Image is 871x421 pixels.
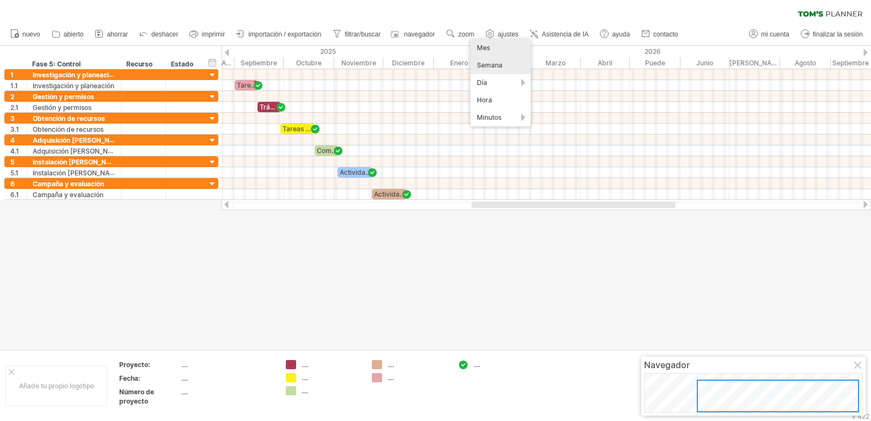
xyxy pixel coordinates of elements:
font: .... [302,361,308,369]
a: ajustes [483,27,522,41]
font: contacto [653,30,678,38]
a: imprimir [187,27,228,41]
font: Noviembre [341,59,376,67]
font: 6 [10,180,15,188]
font: navegador [404,30,435,38]
font: importación / exportación [248,30,321,38]
a: zoom [444,27,477,41]
font: .... [181,388,188,396]
font: .... [388,374,394,382]
font: 5.1 [10,169,19,177]
font: Actividad práctica/ejecución del proyecto [340,168,470,176]
font: Hora [477,96,492,104]
font: Actividad final, seguimiento y evaluación [374,190,500,198]
font: 3.1 [10,125,19,133]
font: 1.1 [10,82,18,90]
font: ajustes [498,30,518,38]
font: imprimir [201,30,225,38]
font: Añade tu propio logotipo [19,382,94,390]
font: Diciembre [392,59,425,67]
font: Mes [477,44,490,52]
font: Gestión y permisos [33,93,94,101]
a: navegador [389,27,438,41]
font: Enero [450,59,468,67]
font: Día [477,78,487,87]
a: ayuda [597,27,633,41]
font: Semana [477,61,502,69]
a: nuevo [8,27,44,41]
a: mi cuenta [746,27,793,41]
div: Noviembre de 2025 [334,57,383,69]
font: Fecha: [119,374,140,382]
div: Julio de 2026 [729,57,780,69]
font: 2.1 [10,103,19,112]
a: filtrar/buscar [330,27,384,41]
font: Asistencia de IA [542,30,588,38]
font: ahorrar [107,30,128,38]
a: contacto [639,27,681,41]
font: .... [181,374,188,382]
a: finalizar la sesión [798,27,866,41]
a: ahorrar [92,27,131,41]
font: .... [302,387,308,395]
font: abierto [64,30,84,38]
font: Abril [598,59,612,67]
div: Junio ​​de 2026 [680,57,729,69]
font: Octubre [296,59,322,67]
font: 6.1 [10,191,19,199]
font: Investigación y planeación [33,82,114,90]
font: Trámites y coordinación administrativa [260,103,381,111]
font: finalizar la sesión [813,30,863,38]
font: Septiembre [832,59,869,67]
font: 1 [10,71,14,79]
font: Agosto [222,59,243,67]
font: Proyecto: [119,361,150,369]
div: Octubre de 2025 [284,57,334,69]
div: Septiembre de 2025 [235,57,284,69]
font: .... [474,361,480,369]
a: importación / exportación [234,27,324,41]
font: 4 [10,136,15,144]
font: Obtención de recursos [33,114,105,123]
font: Campaña y evaluación [33,191,103,199]
font: Recurso [126,60,152,68]
font: deshacer [151,30,178,38]
font: Compras específicas, un hito importante [317,147,441,155]
font: Puede [645,59,665,67]
font: Minutos [477,113,501,121]
font: Fase 5: Control [32,60,81,68]
font: Adquisición [PERSON_NAME] [33,136,127,144]
a: deshacer [137,27,181,41]
font: Gestión y permisos [33,103,91,112]
font: zoom [458,30,474,38]
div: Mayo de 2026 [630,57,680,69]
font: Instalación [PERSON_NAME] [33,168,122,177]
font: [PERSON_NAME] [729,59,784,67]
font: 3 [10,114,15,123]
div: Enero de 2026 [434,57,484,69]
font: Marzo [545,59,566,67]
font: Instalación [PERSON_NAME] [33,157,124,166]
font: mi cuenta [761,30,789,38]
font: Tareas de logística y adquisición de materiales. [283,125,429,133]
font: Septiembre [241,59,277,67]
font: Agosto [795,59,816,67]
font: .... [181,361,188,369]
font: 4.1 [10,147,19,155]
font: ayuda [612,30,630,38]
font: Junio [696,59,713,67]
font: v 422 [852,412,869,420]
font: Campaña y evaluación [33,180,104,188]
font: Investigación y planeación [33,70,116,79]
font: Número de proyecto [119,388,154,405]
font: Tareas iniciales o preparación del proyecto [237,81,370,89]
font: Navegador [644,359,690,370]
font: Adquisición [PERSON_NAME] [33,147,125,155]
font: .... [388,361,394,369]
div: Abril de 2026 [581,57,630,69]
font: Estado [171,60,193,68]
font: 2 [10,93,15,101]
div: Diciembre de 2025 [383,57,434,69]
font: 2025 [320,47,336,56]
a: abierto [49,27,87,41]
